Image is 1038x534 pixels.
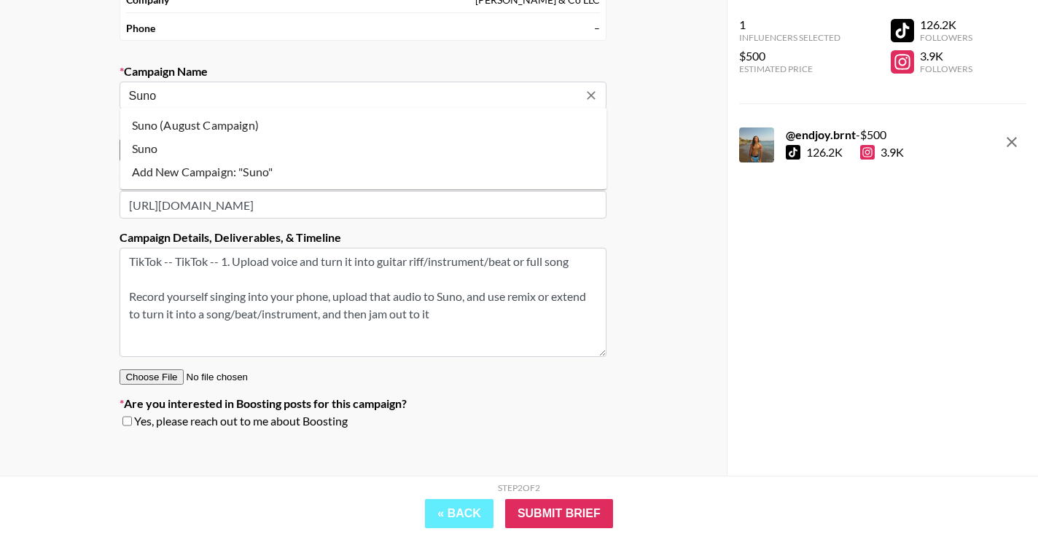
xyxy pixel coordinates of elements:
button: Clear [581,85,601,106]
button: remove [997,127,1026,157]
div: $500 [739,49,840,63]
label: Campaign Name [120,64,606,79]
label: Are you interested in Boosting posts for this campaign? [120,396,606,411]
div: Followers [920,63,972,74]
div: – [594,22,600,35]
strong: @ endjoy.brnt [786,127,856,141]
div: Influencers Selected [739,32,840,43]
span: Yes, please reach out to me about Boosting [134,414,348,428]
li: Add New Campaign: "Suno" [120,160,607,184]
li: Suno [120,137,607,160]
div: 3.9K [860,145,904,160]
div: Step 2 of 2 [498,482,540,493]
div: Followers [920,32,972,43]
label: Campaign Details, Deliverables, & Timeline [120,230,606,245]
div: - $ 500 [786,127,904,142]
input: https://www.tiktok.com/music/Old-Town-Road-6683330941219244813 [120,191,606,219]
div: Estimated Price [739,63,840,74]
div: 126.2K [920,17,972,32]
div: 3.9K [920,49,972,63]
input: Old Town Road - Lil Nas X + Billy Ray Cyrus [128,87,578,104]
input: Submit Brief [505,499,613,528]
button: « Back [425,499,493,528]
strong: Phone [126,22,155,35]
div: 1 [739,17,840,32]
li: Suno (August Campaign) [120,114,607,137]
div: 126.2K [806,145,843,160]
